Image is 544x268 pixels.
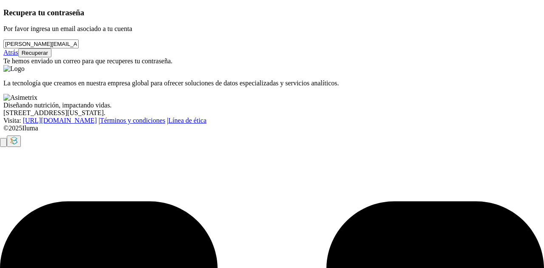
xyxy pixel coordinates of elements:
[3,109,541,117] div: [STREET_ADDRESS][US_STATE].
[3,39,79,48] input: Tu correo
[3,49,18,56] a: Atrás
[100,117,165,124] a: Términos y condiciones
[3,79,541,87] p: La tecnología que creamos en nuestra empresa global para ofrecer soluciones de datos especializad...
[3,117,541,124] div: Visita : | |
[3,25,541,33] p: Por favor ingresa un email asociado a tu cuenta
[18,48,51,57] button: Recuperar
[23,117,97,124] a: [URL][DOMAIN_NAME]
[3,94,37,102] img: Asimetrix
[3,102,541,109] div: Diseñando nutrición, impactando vidas.
[3,57,541,65] div: Te hemos enviado un correo para que recuperes tu contraseña.
[3,8,541,17] h3: Recupera tu contraseña
[3,124,541,132] div: © 2025 Iluma
[3,65,25,73] img: Logo
[168,117,207,124] a: Línea de ética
